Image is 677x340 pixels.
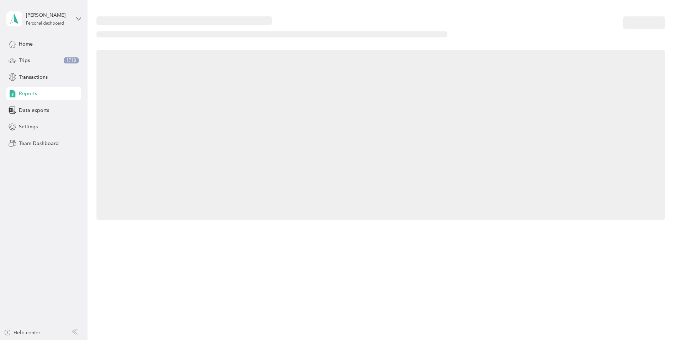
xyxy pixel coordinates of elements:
div: Personal dashboard [26,21,64,26]
span: Home [19,40,33,48]
span: Team Dashboard [19,140,59,147]
span: Trips [19,57,30,64]
div: [PERSON_NAME] [26,11,70,19]
span: Transactions [19,73,48,81]
span: 1718 [64,57,79,64]
span: Data exports [19,107,49,114]
span: Settings [19,123,38,130]
iframe: Everlance-gr Chat Button Frame [637,300,677,340]
button: Help center [4,329,40,336]
span: Reports [19,90,37,97]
